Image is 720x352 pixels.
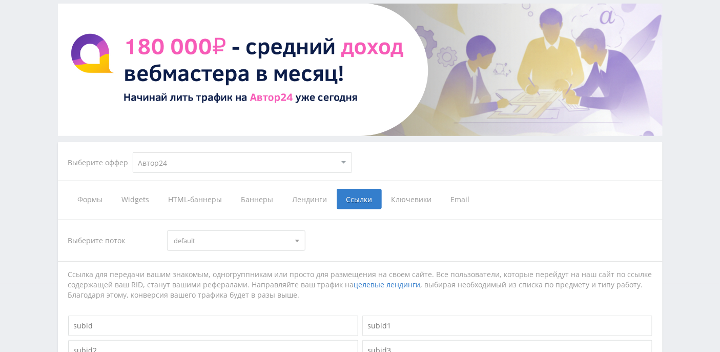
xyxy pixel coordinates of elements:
[441,189,480,209] span: Email
[68,269,652,300] div: Ссылка для передачи вашим знакомым, одногруппникам или просто для размещения на своем сайте. Все ...
[68,230,157,251] div: Выберите поток
[382,189,441,209] span: Ключевики
[68,189,112,209] span: Формы
[283,189,337,209] span: Лендинги
[337,189,382,209] span: Ссылки
[354,280,421,289] a: целевые лендинги
[112,189,159,209] span: Widgets
[58,4,663,136] img: BannerAvtor24
[68,316,358,336] input: subid
[159,189,232,209] span: HTML-баннеры
[362,316,652,336] input: subid1
[232,189,283,209] span: Баннеры
[174,231,290,250] span: default
[68,159,133,167] div: Выберите оффер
